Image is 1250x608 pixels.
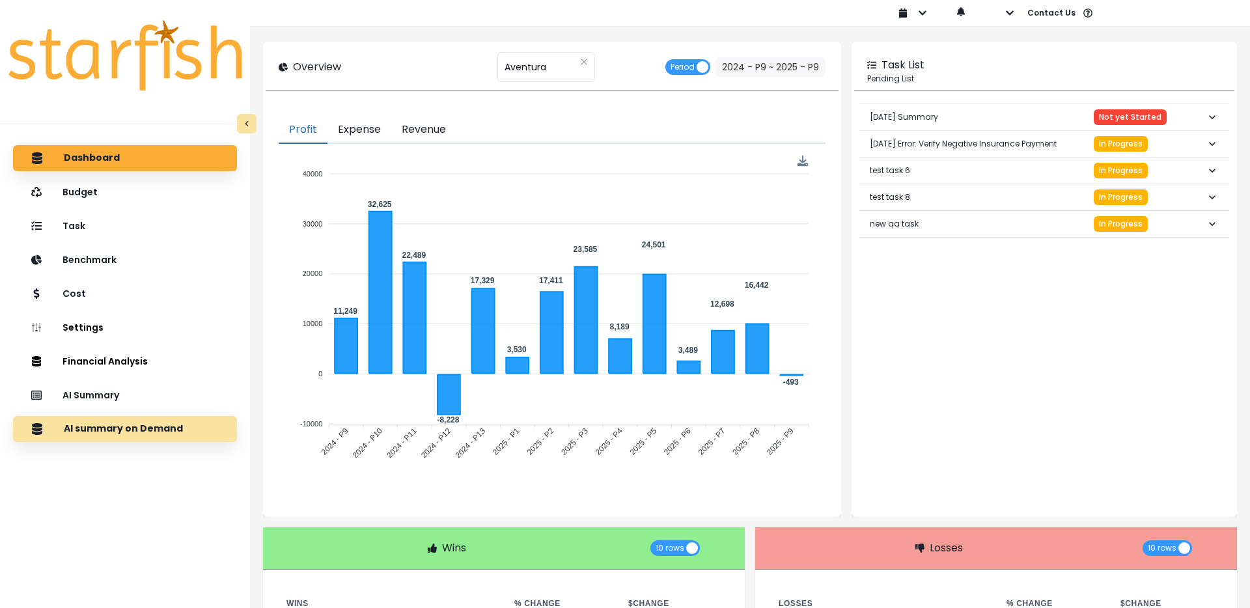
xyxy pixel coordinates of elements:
[859,158,1229,184] button: test task 6In Progress
[594,426,624,457] tspan: 2025 - P4
[13,382,237,408] button: AI Summary
[491,426,521,457] tspan: 2025 - P1
[870,101,938,133] p: [DATE] Summary
[671,59,695,75] span: Period
[419,426,453,460] tspan: 2024 - P12
[930,540,963,556] p: Losses
[303,220,323,228] tspan: 30000
[62,255,117,266] p: Benchmark
[559,426,590,457] tspan: 2025 - P3
[303,320,323,327] tspan: 10000
[13,145,237,171] button: Dashboard
[300,420,322,428] tspan: -10000
[303,170,323,178] tspan: 40000
[1099,166,1143,175] span: In Progress
[505,53,546,81] span: Aventura
[859,211,1229,237] button: new qa taskIn Progress
[1099,219,1143,228] span: In Progress
[525,426,556,457] tspan: 2025 - P2
[13,314,237,340] button: Settings
[662,426,693,457] tspan: 2025 - P6
[62,288,86,299] p: Cost
[765,426,796,457] tspan: 2025 - P9
[13,247,237,273] button: Benchmark
[320,426,350,457] tspan: 2024 - P9
[730,426,761,457] tspan: 2025 - P8
[62,221,85,232] p: Task
[13,416,237,442] button: AI summary on Demand
[1148,540,1176,556] span: 10 rows
[442,540,466,556] p: Wins
[279,117,327,144] button: Profit
[1099,139,1143,148] span: In Progress
[13,348,237,374] button: Financial Analysis
[870,128,1057,160] p: [DATE] Error: Verify Negative Insurance Payment
[385,426,419,460] tspan: 2024 - P11
[859,131,1229,157] button: [DATE] Error: Verify Negative Insurance PaymentIn Progress
[697,426,727,457] tspan: 2025 - P7
[580,55,588,68] button: Clear
[454,426,488,460] tspan: 2024 - P13
[62,187,98,198] p: Budget
[870,154,910,187] p: test task 6
[293,59,341,75] p: Overview
[859,184,1229,210] button: test task 8In Progress
[1099,113,1161,122] span: Not yet Started
[391,117,456,144] button: Revenue
[798,156,809,167] img: Download Profit
[867,73,1221,85] p: Pending List
[798,156,809,167] div: Menu
[318,370,322,378] tspan: 0
[656,540,684,556] span: 10 rows
[715,57,826,77] button: 2024 - P9 ~ 2025 - P9
[628,426,658,457] tspan: 2025 - P5
[13,213,237,239] button: Task
[327,117,391,144] button: Expense
[870,208,919,240] p: new qa task
[303,269,323,277] tspan: 20000
[580,58,588,66] svg: close
[870,181,910,214] p: test task 8
[64,152,120,164] p: Dashboard
[351,426,385,460] tspan: 2024 - P10
[882,57,924,73] p: Task List
[1099,193,1143,202] span: In Progress
[64,423,183,435] p: AI summary on Demand
[859,104,1229,130] button: [DATE] SummaryNot yet Started
[13,281,237,307] button: Cost
[62,390,119,401] p: AI Summary
[13,179,237,205] button: Budget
